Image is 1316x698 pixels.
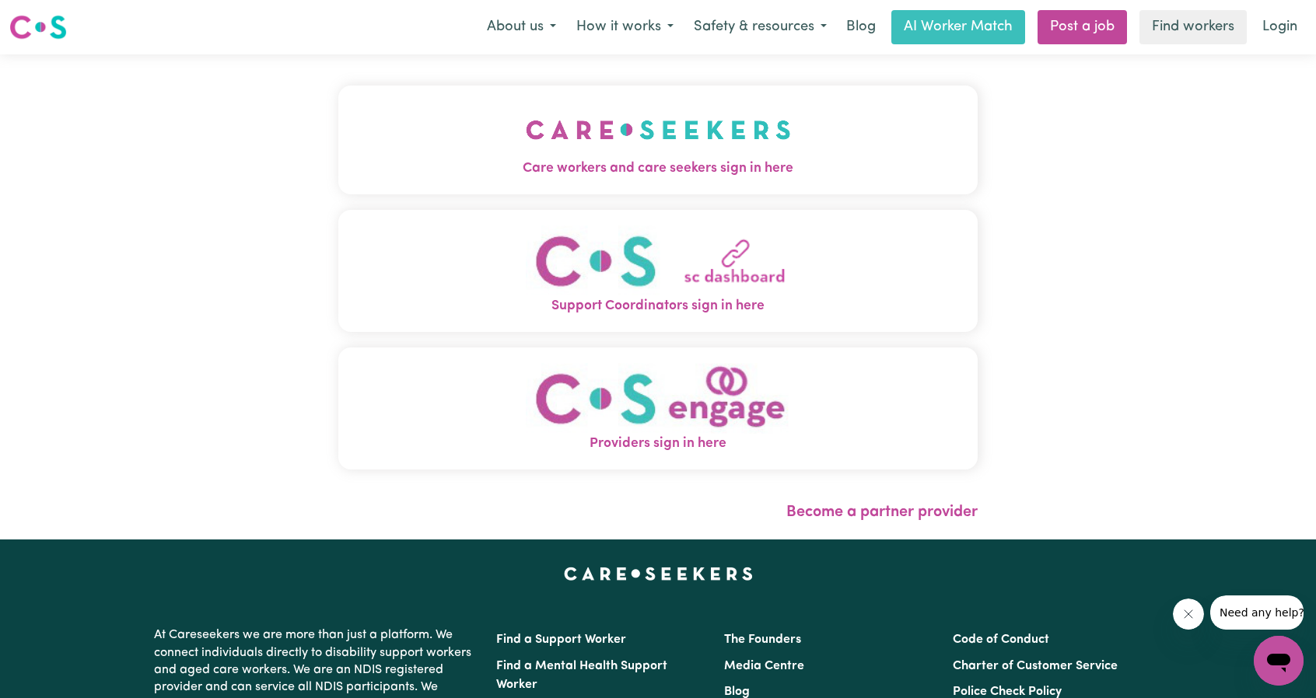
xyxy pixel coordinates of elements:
[724,633,801,646] a: The Founders
[953,660,1118,672] a: Charter of Customer Service
[953,633,1049,646] a: Code of Conduct
[338,159,978,179] span: Care workers and care seekers sign in here
[1210,595,1304,630] iframe: Message from company
[837,10,885,44] a: Blog
[786,504,978,520] a: Become a partner provider
[1254,636,1304,686] iframe: Button to launch messaging window
[477,11,566,44] button: About us
[891,10,1025,44] a: AI Worker Match
[338,296,978,316] span: Support Coordinators sign in here
[564,567,753,580] a: Careseekers home page
[684,11,837,44] button: Safety & resources
[9,13,67,41] img: Careseekers logo
[338,86,978,194] button: Care workers and care seekers sign in here
[1253,10,1307,44] a: Login
[724,686,750,698] a: Blog
[496,633,626,646] a: Find a Support Worker
[338,347,978,469] button: Providers sign in here
[9,11,94,23] span: Need any help?
[566,11,684,44] button: How it works
[338,210,978,332] button: Support Coordinators sign in here
[724,660,804,672] a: Media Centre
[1173,599,1204,630] iframe: Close message
[9,9,67,45] a: Careseekers logo
[338,434,978,454] span: Providers sign in here
[1038,10,1127,44] a: Post a job
[1139,10,1247,44] a: Find workers
[496,660,667,691] a: Find a Mental Health Support Worker
[953,686,1062,698] a: Police Check Policy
